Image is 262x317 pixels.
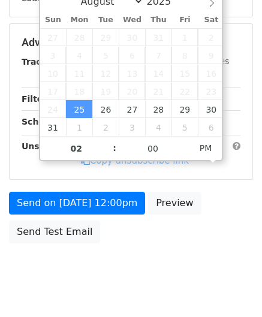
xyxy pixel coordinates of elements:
span: July 28, 2025 [66,28,92,46]
span: August 1, 2025 [171,28,198,46]
span: August 30, 2025 [198,100,224,118]
span: August 3, 2025 [40,46,67,64]
span: August 20, 2025 [119,82,145,100]
span: August 23, 2025 [198,82,224,100]
span: August 24, 2025 [40,100,67,118]
span: Wed [119,16,145,24]
span: August 12, 2025 [92,64,119,82]
span: August 6, 2025 [119,46,145,64]
span: August 21, 2025 [145,82,171,100]
span: Fri [171,16,198,24]
span: August 8, 2025 [171,46,198,64]
span: August 17, 2025 [40,82,67,100]
span: August 22, 2025 [171,82,198,100]
strong: Unsubscribe [22,141,80,151]
iframe: Chat Widget [202,259,262,317]
a: Send Test Email [9,221,100,243]
span: August 15, 2025 [171,64,198,82]
span: August 11, 2025 [66,64,92,82]
span: September 5, 2025 [171,118,198,136]
span: August 27, 2025 [119,100,145,118]
span: : [113,136,116,160]
span: August 29, 2025 [171,100,198,118]
span: Click to toggle [189,136,222,160]
span: August 10, 2025 [40,64,67,82]
span: August 2, 2025 [198,28,224,46]
span: Sat [198,16,224,24]
span: August 25, 2025 [66,100,92,118]
span: August 13, 2025 [119,64,145,82]
span: August 28, 2025 [145,100,171,118]
span: September 4, 2025 [145,118,171,136]
span: August 16, 2025 [198,64,224,82]
span: Sun [40,16,67,24]
a: Send on [DATE] 12:00pm [9,192,145,215]
span: August 26, 2025 [92,100,119,118]
span: September 2, 2025 [92,118,119,136]
span: July 30, 2025 [119,28,145,46]
span: August 31, 2025 [40,118,67,136]
strong: Schedule [22,117,65,126]
span: September 6, 2025 [198,118,224,136]
span: August 14, 2025 [145,64,171,82]
span: July 29, 2025 [92,28,119,46]
h5: Advanced [22,36,240,49]
strong: Tracking [22,57,62,67]
span: September 3, 2025 [119,118,145,136]
input: Minute [116,137,189,161]
span: July 27, 2025 [40,28,67,46]
strong: Filters [22,94,52,104]
span: August 7, 2025 [145,46,171,64]
span: August 9, 2025 [198,46,224,64]
span: Tue [92,16,119,24]
span: August 4, 2025 [66,46,92,64]
span: August 18, 2025 [66,82,92,100]
span: July 31, 2025 [145,28,171,46]
a: Preview [148,192,201,215]
span: Thu [145,16,171,24]
a: Copy unsubscribe link [81,155,189,166]
span: Mon [66,16,92,24]
span: August 19, 2025 [92,82,119,100]
span: August 5, 2025 [92,46,119,64]
input: Hour [40,137,113,161]
span: September 1, 2025 [66,118,92,136]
